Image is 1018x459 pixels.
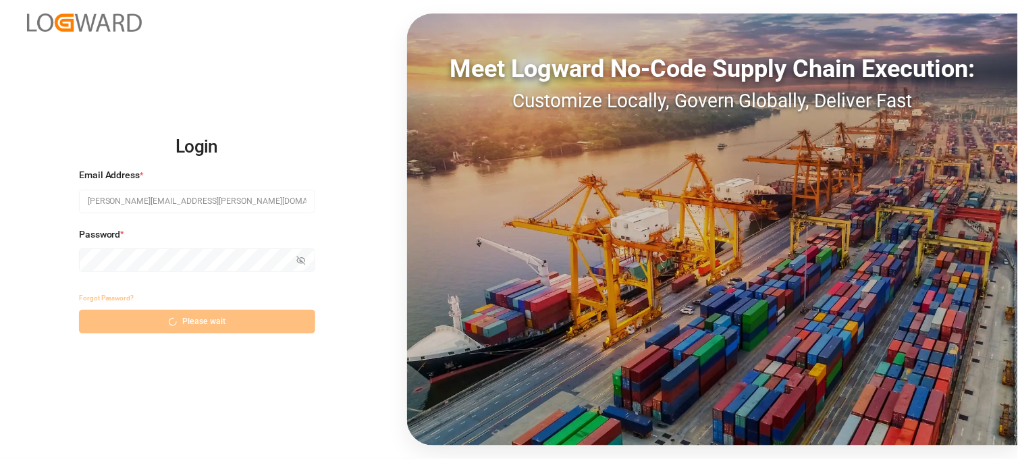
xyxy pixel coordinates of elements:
[79,227,121,242] span: Password
[407,87,1018,115] div: Customize Locally, Govern Globally, Deliver Fast
[79,126,315,169] h2: Login
[79,168,140,182] span: Email Address
[79,190,315,213] input: Enter your email
[27,13,142,32] img: Logward_new_orange.png
[407,51,1018,87] div: Meet Logward No-Code Supply Chain Execution:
